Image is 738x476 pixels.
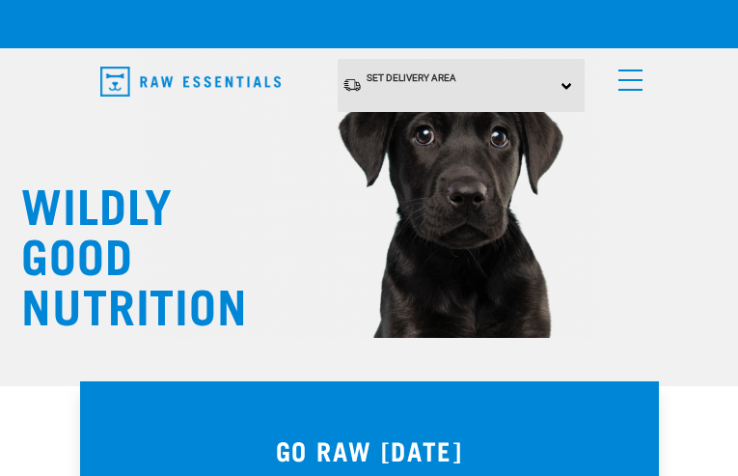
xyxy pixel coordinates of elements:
[367,72,456,83] span: Set Delivery Area
[21,178,214,328] h1: WILDLY GOOD NUTRITION
[342,77,362,93] img: van-moving.png
[119,435,620,465] h3: GO RAW [DATE]
[100,67,281,97] img: Raw Essentials Logo
[609,58,643,93] a: menu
